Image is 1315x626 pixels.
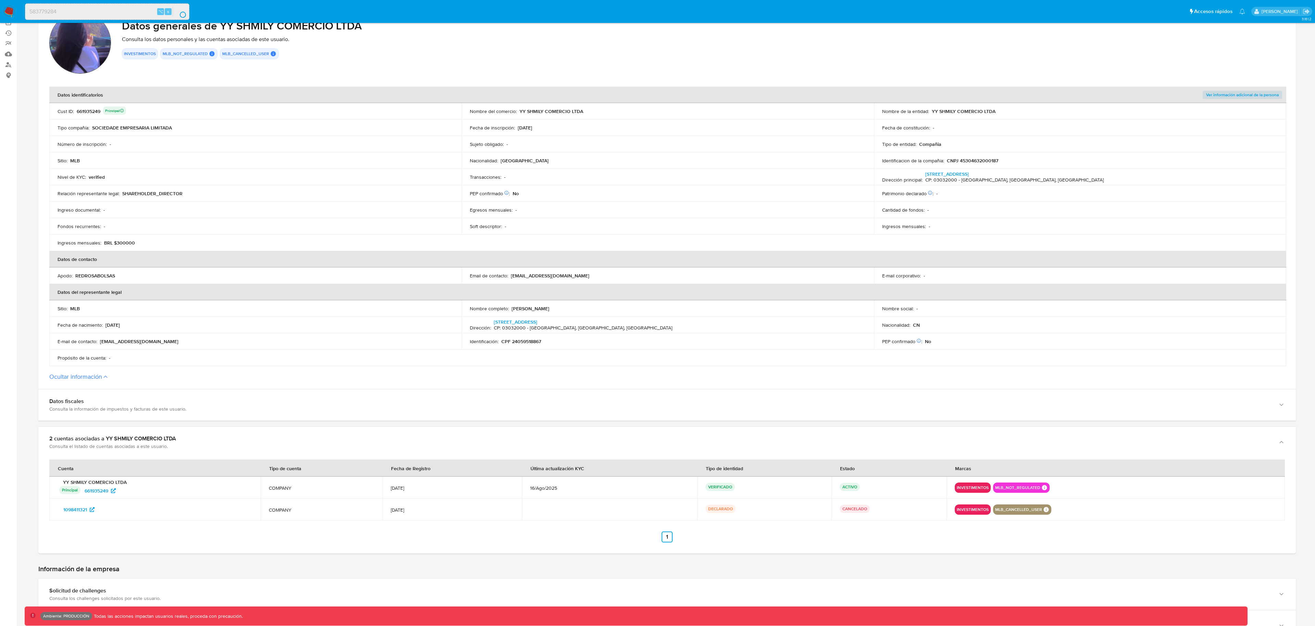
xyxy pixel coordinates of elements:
p: Ambiente: PRODUCCIÓN [43,615,89,617]
span: Accesos rápidos [1194,8,1232,15]
a: Salir [1303,8,1310,15]
button: search-icon [173,7,187,16]
p: Todas las acciones impactan usuarios reales, proceda con precaución. [92,613,243,619]
a: Notificaciones [1239,9,1245,14]
input: Buscar usuario o caso... [25,7,189,16]
span: 3.161.2 [1302,16,1312,22]
p: leandrojossue.ramirez@mercadolibre.com.co [1262,8,1300,15]
span: ⌥ [158,8,163,15]
span: s [167,8,169,15]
